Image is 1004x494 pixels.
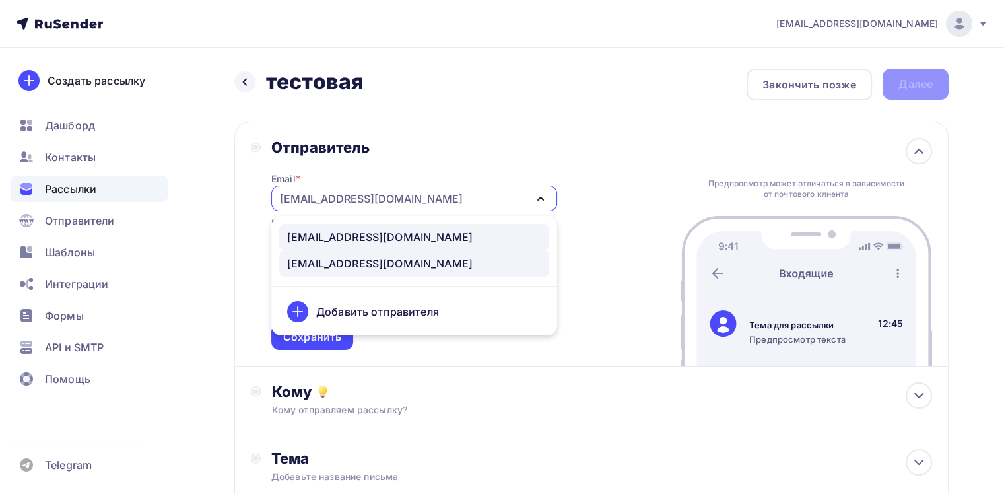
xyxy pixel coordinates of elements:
[45,276,108,292] span: Интеграции
[316,304,439,320] div: Добавить отправителя
[45,308,84,324] span: Формы
[11,144,168,170] a: Контакты
[45,244,95,260] span: Шаблоны
[749,319,846,331] div: Тема для рассылки
[280,191,463,207] div: [EMAIL_ADDRESS][DOMAIN_NAME]
[45,457,92,473] span: Telegram
[11,302,168,329] a: Формы
[271,172,300,186] div: Email
[283,330,341,345] div: Сохранить
[45,213,115,229] span: Отправители
[878,317,903,330] div: 12:45
[45,181,96,197] span: Рассылки
[271,449,532,468] div: Тема
[48,73,145,88] div: Создать рассылку
[271,217,557,243] div: Рекомендуем , чтобы рассылка не попала в «Спам»
[11,207,168,234] a: Отправители
[45,339,104,355] span: API и SMTP
[11,239,168,265] a: Шаблоны
[287,256,473,271] div: [EMAIL_ADDRESS][DOMAIN_NAME]
[45,118,95,133] span: Дашборд
[776,11,988,37] a: [EMAIL_ADDRESS][DOMAIN_NAME]
[776,17,938,30] span: [EMAIL_ADDRESS][DOMAIN_NAME]
[266,69,364,95] h2: тестовая
[271,138,557,157] div: Отправитель
[705,178,908,199] div: Предпросмотр может отличаться в зависимости от почтового клиента
[749,334,846,345] div: Предпросмотр текста
[271,186,557,211] button: [EMAIL_ADDRESS][DOMAIN_NAME]
[45,149,96,165] span: Контакты
[271,216,557,335] ul: [EMAIL_ADDRESS][DOMAIN_NAME]
[287,229,473,245] div: [EMAIL_ADDRESS][DOMAIN_NAME]
[45,371,90,387] span: Помощь
[272,382,932,401] div: Кому
[11,112,168,139] a: Дашборд
[11,176,168,202] a: Рассылки
[272,404,866,417] div: Кому отправляем рассылку?
[271,470,506,483] div: Добавьте название письма
[762,77,856,92] div: Закончить позже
